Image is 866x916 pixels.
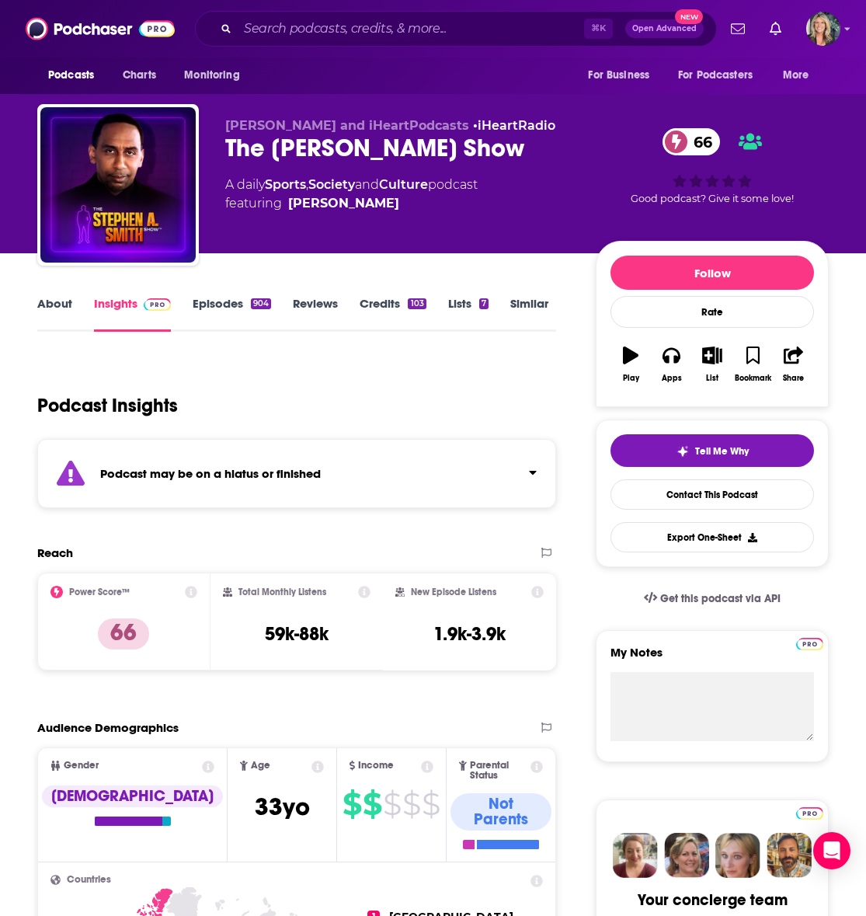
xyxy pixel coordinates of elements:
[772,61,829,90] button: open menu
[610,256,814,290] button: Follow
[98,618,149,650] p: 66
[193,296,271,332] a: Episodes904
[510,296,548,332] a: Similar
[675,9,703,24] span: New
[450,793,551,831] div: Not Parents
[796,807,823,820] img: Podchaser Pro
[363,792,381,817] span: $
[238,16,584,41] input: Search podcasts, credits, & more...
[42,785,223,807] div: [DEMOGRAPHIC_DATA]
[37,296,72,332] a: About
[610,522,814,552] button: Export One-Sheet
[663,128,720,155] a: 66
[783,374,804,383] div: Share
[225,194,478,213] span: featuring
[433,622,506,646] h3: 1.9k-3.9k
[662,374,682,383] div: Apps
[610,296,814,328] div: Rate
[255,792,310,822] span: 33 yo
[184,64,239,86] span: Monitoring
[100,466,321,481] strong: Podcast may be on a hiatus or finished
[238,587,326,597] h2: Total Monthly Listens
[37,720,179,735] h2: Audience Demographics
[625,19,704,38] button: Open AdvancedNew
[706,374,718,383] div: List
[735,374,771,383] div: Bookmark
[343,792,361,817] span: $
[715,833,760,878] img: Jules Profile
[577,61,669,90] button: open menu
[40,107,196,263] img: The Stephen A. Smith Show
[360,296,426,332] a: Credits103
[678,64,753,86] span: For Podcasters
[48,64,94,86] span: Podcasts
[651,336,691,392] button: Apps
[251,761,270,771] span: Age
[355,177,379,192] span: and
[610,336,651,392] button: Play
[796,636,823,650] a: Pro website
[69,587,130,597] h2: Power Score™
[796,805,823,820] a: Pro website
[64,761,99,771] span: Gender
[470,761,528,781] span: Parental Status
[796,638,823,650] img: Podchaser Pro
[37,439,556,508] section: Click to expand status details
[37,394,178,417] h1: Podcast Insights
[265,177,306,192] a: Sports
[26,14,175,44] img: Podchaser - Follow, Share and Rate Podcasts
[678,128,720,155] span: 66
[632,25,697,33] span: Open Advanced
[288,194,399,213] a: Stephen A. Smith
[610,434,814,467] button: tell me why sparkleTell Me Why
[668,61,775,90] button: open menu
[725,16,751,42] a: Show notifications dropdown
[806,12,840,46] button: Show profile menu
[783,64,809,86] span: More
[306,177,308,192] span: ,
[225,176,478,213] div: A daily podcast
[123,64,156,86] span: Charts
[763,16,788,42] a: Show notifications dropdown
[473,118,555,133] span: •
[623,374,639,383] div: Play
[67,875,111,885] span: Countries
[411,587,496,597] h2: New Episode Listens
[308,177,355,192] a: Society
[767,833,812,878] img: Jon Profile
[251,298,271,309] div: 904
[402,792,420,817] span: $
[660,592,781,605] span: Get this podcast via API
[37,61,114,90] button: open menu
[806,12,840,46] span: Logged in as lisa.beech
[358,761,394,771] span: Income
[144,298,171,311] img: Podchaser Pro
[813,832,850,869] div: Open Intercom Messenger
[610,645,814,672] label: My Notes
[225,118,469,133] span: [PERSON_NAME] and iHeartPodcasts
[676,445,689,458] img: tell me why sparkle
[584,19,613,39] span: ⌘ K
[774,336,814,392] button: Share
[113,61,165,90] a: Charts
[379,177,428,192] a: Culture
[265,622,329,646] h3: 59k-88k
[664,833,709,878] img: Barbara Profile
[173,61,259,90] button: open menu
[408,298,426,309] div: 103
[37,545,73,560] h2: Reach
[806,12,840,46] img: User Profile
[695,445,749,458] span: Tell Me Why
[195,11,717,47] div: Search podcasts, credits, & more...
[479,298,489,309] div: 7
[732,336,773,392] button: Bookmark
[293,296,338,332] a: Reviews
[383,792,401,817] span: $
[478,118,555,133] a: iHeartRadio
[631,580,793,618] a: Get this podcast via API
[613,833,658,878] img: Sydney Profile
[631,193,794,204] span: Good podcast? Give it some love!
[596,118,829,214] div: 66Good podcast? Give it some love!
